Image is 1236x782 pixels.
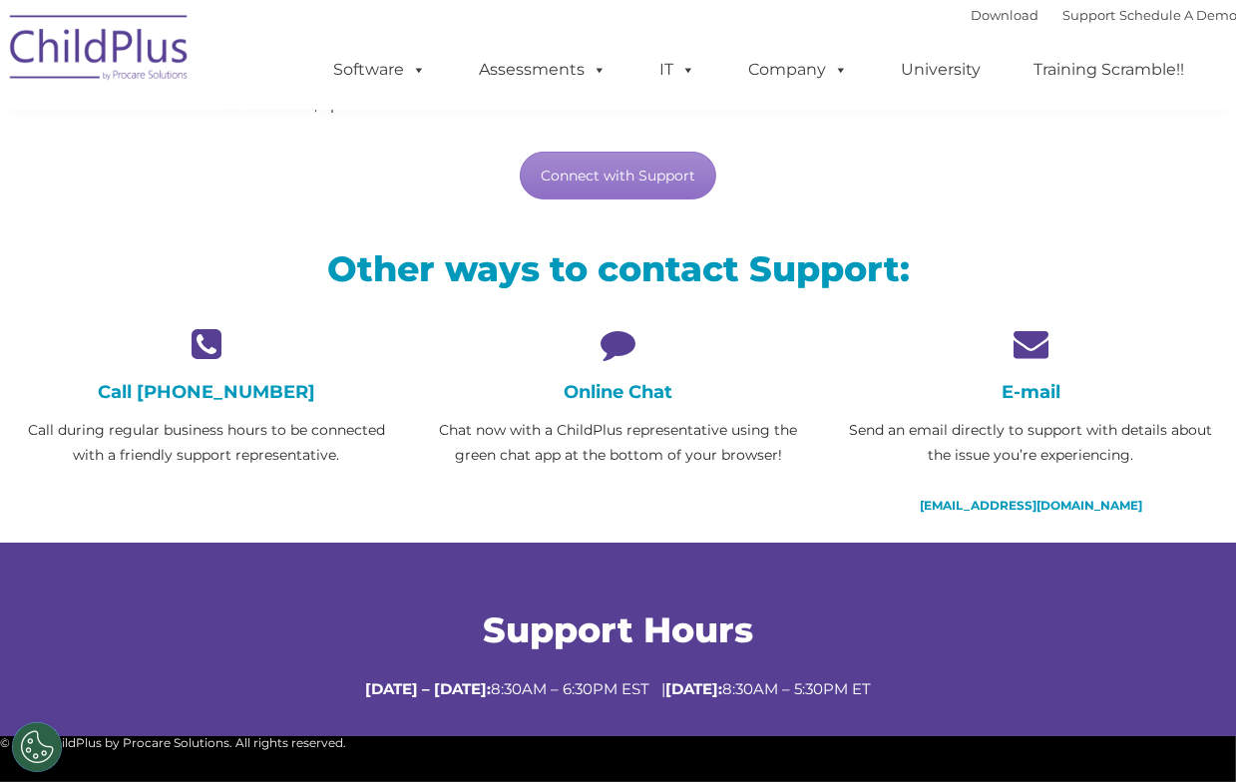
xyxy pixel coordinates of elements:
a: IT [639,50,715,90]
strong: [DATE] – [DATE]: [365,679,491,698]
a: Connect with Support [520,152,716,199]
p: Call during regular business hours to be connected with a friendly support representative. [15,418,397,468]
a: Assessments [459,50,626,90]
a: Support [1062,7,1115,23]
a: Training Scramble!! [1014,50,1204,90]
h4: E-mail [840,381,1222,403]
a: Download [971,7,1038,23]
span: 8:30AM – 6:30PM EST | 8:30AM – 5:30PM ET [365,679,871,698]
a: [EMAIL_ADDRESS][DOMAIN_NAME] [920,498,1142,513]
h4: Online Chat [427,381,809,403]
span: Support Hours [483,608,753,651]
h4: Call [PHONE_NUMBER] [15,381,397,403]
p: Chat now with a ChildPlus representative using the green chat app at the bottom of your browser! [427,418,809,468]
a: Software [313,50,446,90]
p: Send an email directly to support with details about the issue you’re experiencing. [840,418,1222,468]
h2: Other ways to contact Support: [15,246,1222,291]
strong: [DATE]: [665,679,722,698]
a: Company [728,50,868,90]
a: University [881,50,1001,90]
button: Cookies Settings [12,722,62,772]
